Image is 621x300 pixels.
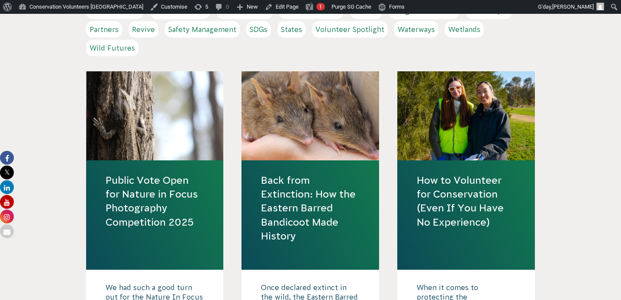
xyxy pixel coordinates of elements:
a: Waterways [394,21,438,38]
a: Back from Extinction: How the Eastern Barred Bandicoot Made History [261,173,360,243]
a: Partners [86,21,122,38]
a: SDGs [246,21,271,38]
a: Wild Futures [86,40,138,56]
span: [PERSON_NAME] [552,3,594,10]
a: Revive [129,21,158,38]
a: How to Volunteer for Conservation (Even If You Have No Experience) [417,173,515,229]
a: Public Vote Open for Nature in Focus Photography Competition 2025 [106,173,204,229]
a: States [277,21,306,38]
a: Safety Management [165,21,240,38]
a: Volunteer Spotlight [312,21,388,38]
a: Wetlands [445,21,484,38]
span: 1 [319,3,322,10]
